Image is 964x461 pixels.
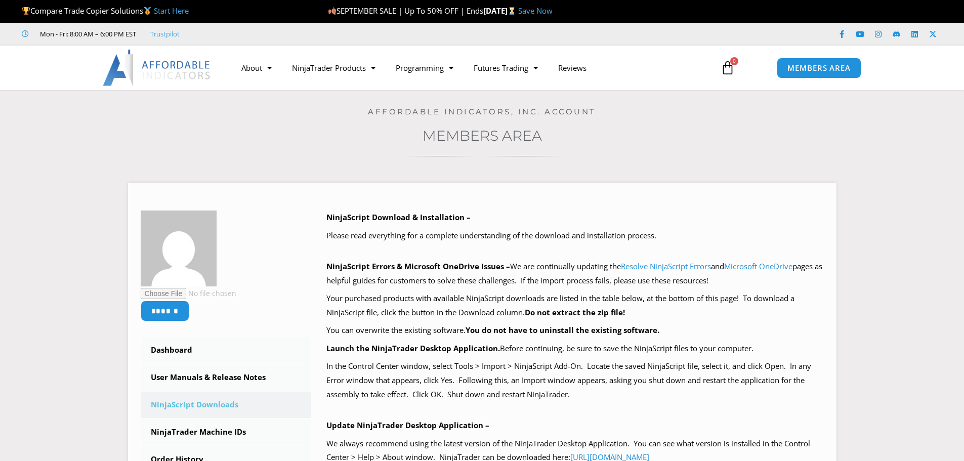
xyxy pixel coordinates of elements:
p: We are continually updating the and pages as helpful guides for customers to solve these challeng... [326,260,824,288]
span: 0 [730,57,738,65]
a: Members Area [423,127,542,144]
a: NinjaScript Downloads [141,392,312,418]
img: 3b970c797b0c80118a99a3d95151bff41d4cfaae144dbdc0dd6f7badebbae9d9 [141,211,217,286]
a: Start Here [154,6,189,16]
a: Microsoft OneDrive [724,261,792,271]
a: NinjaTrader Products [282,56,386,79]
p: In the Control Center window, select Tools > Import > NinjaScript Add-On. Locate the saved NinjaS... [326,359,824,402]
span: MEMBERS AREA [787,64,851,72]
a: Trustpilot [150,28,180,40]
a: Dashboard [141,337,312,363]
a: Resolve NinjaScript Errors [621,261,711,271]
a: NinjaTrader Machine IDs [141,419,312,445]
a: 0 [705,53,750,82]
span: Mon - Fri: 8:00 AM – 6:00 PM EST [37,28,136,40]
b: NinjaScript Errors & Microsoft OneDrive Issues – [326,261,510,271]
a: Affordable Indicators, Inc. Account [368,107,596,116]
a: About [231,56,282,79]
img: LogoAI | Affordable Indicators – NinjaTrader [103,50,212,86]
p: Your purchased products with available NinjaScript downloads are listed in the table below, at th... [326,291,824,320]
a: MEMBERS AREA [777,58,861,78]
img: 🍂 [328,7,336,15]
b: Update NinjaTrader Desktop Application – [326,420,489,430]
img: 🏆 [22,7,30,15]
p: You can overwrite the existing software. [326,323,824,338]
span: Compare Trade Copier Solutions [22,6,189,16]
span: SEPTEMBER SALE | Up To 50% OFF | Ends [328,6,483,16]
a: Programming [386,56,464,79]
b: NinjaScript Download & Installation – [326,212,471,222]
nav: Menu [231,56,709,79]
strong: [DATE] [483,6,518,16]
a: Reviews [548,56,597,79]
a: Save Now [518,6,553,16]
b: You do not have to uninstall the existing software. [466,325,659,335]
img: 🥇 [144,7,151,15]
a: User Manuals & Release Notes [141,364,312,391]
img: ⌛ [508,7,516,15]
b: Do not extract the zip file! [525,307,625,317]
p: Please read everything for a complete understanding of the download and installation process. [326,229,824,243]
a: Futures Trading [464,56,548,79]
b: Launch the NinjaTrader Desktop Application. [326,343,500,353]
p: Before continuing, be sure to save the NinjaScript files to your computer. [326,342,824,356]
